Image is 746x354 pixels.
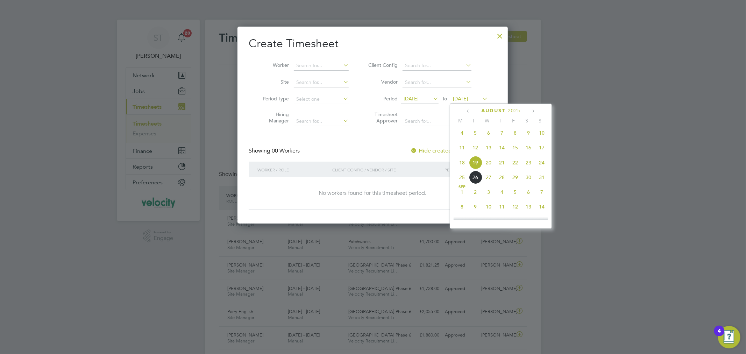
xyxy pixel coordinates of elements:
span: 7 [495,126,509,140]
input: Select one [294,94,349,104]
span: 13 [482,141,495,154]
span: 23 [522,156,535,169]
span: 20 [482,156,495,169]
span: 18 [455,156,469,169]
label: Period Type [257,95,289,102]
span: 14 [495,141,509,154]
span: 30 [522,171,535,184]
span: 6 [482,126,495,140]
span: 15 [509,141,522,154]
span: 31 [535,171,548,184]
span: 22 [509,156,522,169]
span: 19 [469,156,482,169]
input: Search for... [403,116,471,126]
span: 26 [469,171,482,184]
span: 16 [469,215,482,228]
span: 17 [482,215,495,228]
span: [DATE] [404,95,419,102]
div: Client Config / Vendor / Site [331,162,443,178]
span: August [481,108,505,114]
span: 11 [495,200,509,213]
span: M [454,118,467,124]
button: Open Resource Center, 4 new notifications [718,326,740,348]
span: 4 [495,185,509,199]
span: 2 [469,185,482,199]
span: W [480,118,493,124]
span: 17 [535,141,548,154]
span: 13 [522,200,535,213]
span: 16 [522,141,535,154]
span: 6 [522,185,535,199]
span: 27 [482,171,495,184]
input: Search for... [294,116,349,126]
span: 7 [535,185,548,199]
span: 8 [455,200,469,213]
span: 21 [535,215,548,228]
span: 12 [509,200,522,213]
span: T [467,118,480,124]
label: Period [366,95,398,102]
span: To [440,94,449,103]
span: 19 [509,215,522,228]
h2: Create Timesheet [249,36,497,51]
input: Search for... [403,61,471,71]
div: 4 [718,331,721,340]
span: 25 [455,171,469,184]
label: Hide created timesheets [410,147,481,154]
div: Period [443,162,490,178]
span: 29 [509,171,522,184]
span: S [520,118,533,124]
input: Search for... [294,61,349,71]
span: 3 [482,185,495,199]
span: 24 [535,156,548,169]
label: Timesheet Approver [366,111,398,124]
span: 9 [469,200,482,213]
span: S [533,118,547,124]
span: T [493,118,507,124]
label: Worker [257,62,289,68]
input: Search for... [294,78,349,87]
span: 9 [522,126,535,140]
span: 11 [455,141,469,154]
div: Worker / Role [256,162,331,178]
label: Site [257,79,289,85]
span: 18 [495,215,509,228]
span: 00 Workers [272,147,300,154]
span: 20 [522,215,535,228]
label: Hiring Manager [257,111,289,124]
span: 5 [509,185,522,199]
span: 28 [495,171,509,184]
span: 8 [509,126,522,140]
span: 5 [469,126,482,140]
span: 10 [482,200,495,213]
span: 2025 [508,108,520,114]
span: 15 [455,215,469,228]
label: Vendor [366,79,398,85]
span: [DATE] [453,95,468,102]
span: F [507,118,520,124]
span: 14 [535,200,548,213]
input: Search for... [403,78,471,87]
span: 1 [455,185,469,199]
span: 21 [495,156,509,169]
span: 10 [535,126,548,140]
span: Sep [455,185,469,189]
label: Client Config [366,62,398,68]
div: No workers found for this timesheet period. [256,190,490,197]
span: 4 [455,126,469,140]
div: Showing [249,147,301,155]
span: 12 [469,141,482,154]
